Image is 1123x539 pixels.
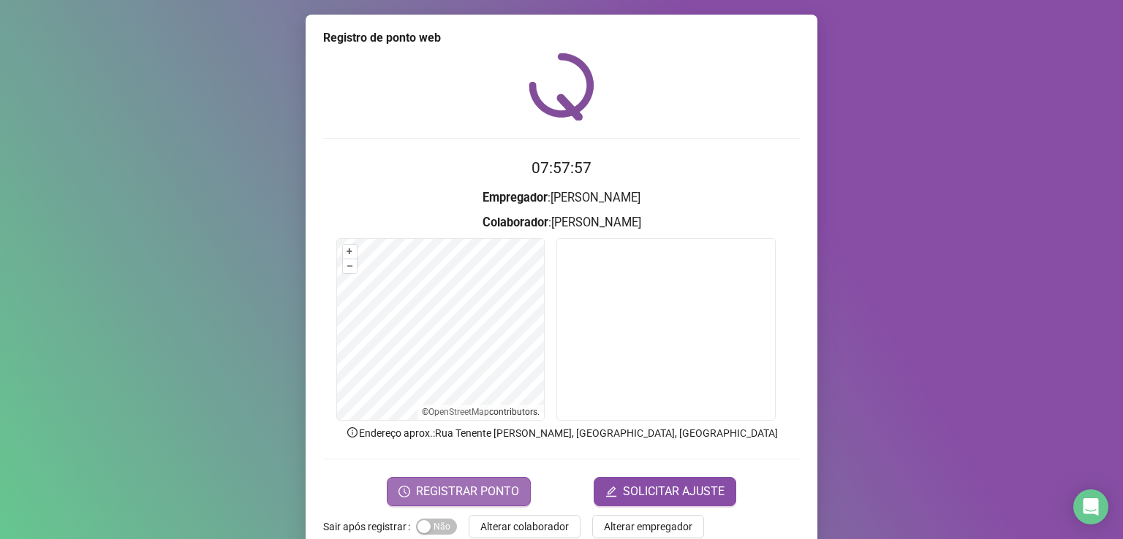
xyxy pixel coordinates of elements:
li: © contributors. [422,407,540,417]
label: Sair após registrar [323,515,416,538]
a: OpenStreetMap [428,407,489,417]
span: info-circle [346,426,359,439]
button: editSOLICITAR AJUSTE [594,477,736,506]
strong: Empregador [483,191,548,204]
button: + [343,245,357,259]
div: Open Intercom Messenger [1073,489,1108,524]
span: Alterar colaborador [480,519,569,535]
span: edit [605,486,617,497]
span: REGISTRAR PONTO [416,483,519,500]
strong: Colaborador [483,215,548,229]
p: Endereço aprox. : Rua Tenente [PERSON_NAME], [GEOGRAPHIC_DATA], [GEOGRAPHIC_DATA] [323,425,800,441]
h3: : [PERSON_NAME] [323,213,800,232]
h3: : [PERSON_NAME] [323,188,800,207]
button: REGISTRAR PONTO [387,477,531,506]
span: Alterar empregador [604,519,692,535]
button: Alterar colaborador [469,515,581,538]
span: SOLICITAR AJUSTE [623,483,725,500]
button: – [343,259,357,273]
span: clock-circle [398,486,410,497]
img: QRPoint [529,53,594,121]
div: Registro de ponto web [323,29,800,47]
time: 07:57:57 [532,159,591,177]
button: Alterar empregador [592,515,704,538]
